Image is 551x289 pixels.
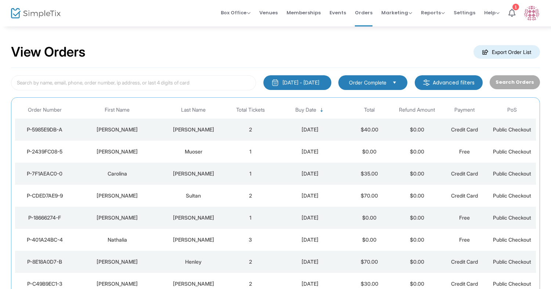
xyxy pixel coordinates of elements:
[329,3,346,22] span: Events
[11,75,256,90] input: Search by name, email, phone, order number, ip address, or last 4 digits of card
[393,185,440,207] td: $0.00
[17,258,73,265] div: P-8E18A0D7-B
[493,192,531,199] span: Public Checkout
[393,101,440,119] th: Refund Amount
[346,185,393,207] td: $70.00
[493,170,531,177] span: Public Checkout
[76,236,158,243] div: Nathalia
[17,236,73,243] div: P-401A24BC-4
[76,214,158,221] div: Marian
[484,9,500,16] span: Help
[276,192,344,199] div: 8/13/2025
[393,251,440,273] td: $0.00
[227,141,274,163] td: 1
[276,280,344,288] div: 8/13/2025
[227,251,274,273] td: 2
[451,259,478,265] span: Credit Card
[493,281,531,287] span: Public Checkout
[17,148,73,155] div: P-2439FC08-5
[451,126,478,133] span: Credit Card
[105,107,130,113] span: First Name
[473,45,540,59] m-button: Export Order List
[493,259,531,265] span: Public Checkout
[355,3,372,22] span: Orders
[389,79,400,87] button: Select
[493,148,531,155] span: Public Checkout
[319,107,325,113] span: Sortable
[76,126,158,133] div: Kathy
[346,101,393,119] th: Total
[76,258,158,265] div: Erin
[227,229,274,251] td: 3
[17,214,73,221] div: P-18666274-F
[276,126,344,133] div: 8/13/2025
[28,107,62,113] span: Order Number
[287,3,321,22] span: Memberships
[76,192,158,199] div: Joseph
[346,163,393,185] td: $35.00
[162,192,225,199] div: Sultan
[393,119,440,141] td: $0.00
[17,280,73,288] div: P-C49B9EC1-3
[415,75,483,90] m-button: Advanced filters
[276,214,344,221] div: 8/13/2025
[162,148,225,155] div: Muoser
[459,236,470,243] span: Free
[276,170,344,177] div: 8/13/2025
[346,229,393,251] td: $0.00
[346,141,393,163] td: $0.00
[76,170,158,177] div: Carolina
[276,148,344,155] div: 8/13/2025
[282,79,319,86] div: [DATE] - [DATE]
[451,192,478,199] span: Credit Card
[227,119,274,141] td: 2
[393,229,440,251] td: $0.00
[381,9,412,16] span: Marketing
[76,280,158,288] div: Robin
[512,4,519,10] div: 1
[451,170,478,177] span: Credit Card
[162,236,225,243] div: Rodovalho Gomes
[76,148,158,155] div: Tony
[259,3,278,22] span: Venues
[276,258,344,265] div: 8/13/2025
[423,79,430,86] img: filter
[162,258,225,265] div: Henley
[393,141,440,163] td: $0.00
[181,107,206,113] span: Last Name
[459,214,470,221] span: Free
[221,9,251,16] span: Box Office
[227,101,274,119] th: Total Tickets
[454,3,475,22] span: Settings
[17,170,73,177] div: P-7F1AEAC0-0
[263,75,331,90] button: [DATE] - [DATE]
[162,280,225,288] div: Klein
[493,126,531,133] span: Public Checkout
[227,185,274,207] td: 2
[454,107,475,113] span: Payment
[271,79,279,86] img: monthly
[493,236,531,243] span: Public Checkout
[17,126,73,133] div: P-5985E9DB-A
[349,79,386,86] span: Order Complete
[17,192,73,199] div: P-CDED7AE9-9
[227,163,274,185] td: 1
[276,236,344,243] div: 8/13/2025
[393,163,440,185] td: $0.00
[421,9,445,16] span: Reports
[11,44,86,60] h2: View Orders
[295,107,316,113] span: Buy Date
[162,214,225,221] div: Krauskopf
[162,170,225,177] div: Rosenstein
[227,207,274,229] td: 1
[346,251,393,273] td: $70.00
[507,107,517,113] span: PoS
[459,148,470,155] span: Free
[493,214,531,221] span: Public Checkout
[393,207,440,229] td: $0.00
[346,207,393,229] td: $0.00
[162,126,225,133] div: McCullough rose
[346,119,393,141] td: $40.00
[451,281,478,287] span: Credit Card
